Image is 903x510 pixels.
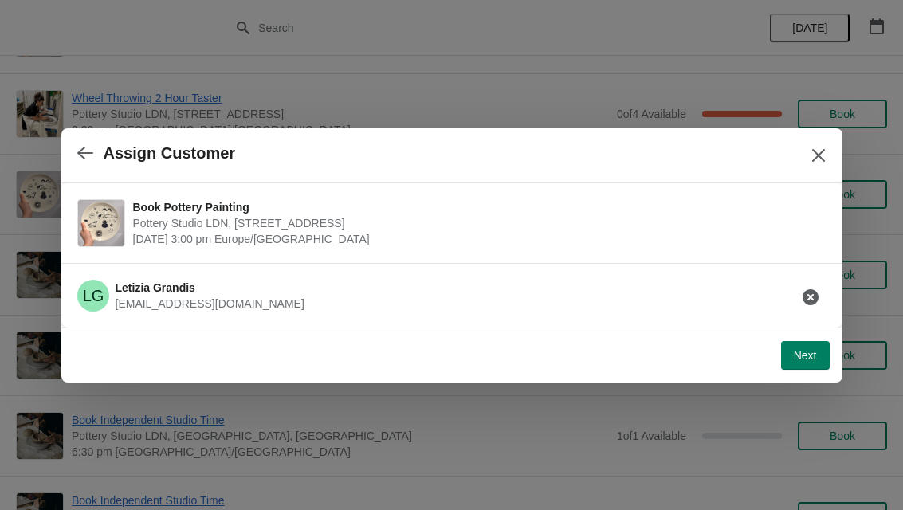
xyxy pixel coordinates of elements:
[78,200,124,246] img: Book Pottery Painting | Pottery Studio LDN, Unit 1.3, Building A4, 10 Monro Way, London, SE10 0EJ...
[116,281,195,294] span: Letizia Grandis
[133,231,819,247] span: [DATE] 3:00 pm Europe/[GEOGRAPHIC_DATA]
[116,297,304,310] span: [EMAIL_ADDRESS][DOMAIN_NAME]
[77,280,109,312] span: Letizia
[133,199,819,215] span: Book Pottery Painting
[794,349,817,362] span: Next
[804,141,833,170] button: Close
[133,215,819,231] span: Pottery Studio LDN, [STREET_ADDRESS]
[82,287,104,304] text: LG
[781,341,830,370] button: Next
[104,144,236,163] h2: Assign Customer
